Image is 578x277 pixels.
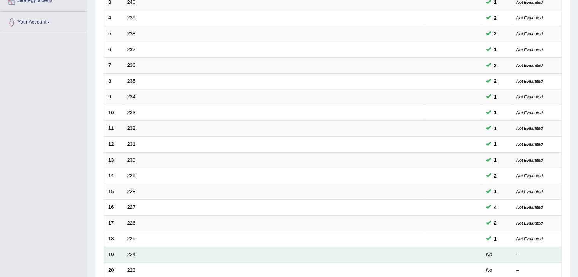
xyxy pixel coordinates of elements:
[104,89,123,105] td: 9
[127,62,136,68] a: 236
[0,12,87,31] a: Your Account
[127,173,136,178] a: 229
[127,141,136,147] a: 231
[491,61,500,69] span: You can still take this question
[516,16,543,20] small: Not Evaluated
[127,125,136,131] a: 232
[104,152,123,168] td: 13
[104,105,123,121] td: 10
[491,235,500,243] span: You can still take this question
[104,168,123,184] td: 14
[104,42,123,58] td: 6
[516,158,543,162] small: Not Evaluated
[127,78,136,84] a: 235
[516,63,543,68] small: Not Evaluated
[491,30,500,38] span: You can still take this question
[516,47,543,52] small: Not Evaluated
[491,187,500,195] span: You can still take this question
[491,124,500,132] span: You can still take this question
[516,94,543,99] small: Not Evaluated
[127,204,136,210] a: 227
[516,189,543,194] small: Not Evaluated
[516,173,543,178] small: Not Evaluated
[491,219,500,227] span: You can still take this question
[491,156,500,164] span: You can still take this question
[491,203,500,211] span: You can still take this question
[127,47,136,52] a: 237
[127,110,136,115] a: 233
[127,15,136,20] a: 239
[491,14,500,22] span: You can still take this question
[516,251,557,258] div: –
[491,93,500,101] span: You can still take this question
[491,46,500,54] span: You can still take this question
[104,121,123,137] td: 11
[491,109,500,116] span: You can still take this question
[104,136,123,152] td: 12
[486,252,492,257] em: No
[516,79,543,83] small: Not Evaluated
[104,184,123,200] td: 15
[516,110,543,115] small: Not Evaluated
[127,94,136,99] a: 234
[104,26,123,42] td: 5
[491,172,500,180] span: You can still take this question
[127,189,136,194] a: 228
[104,247,123,263] td: 19
[486,267,492,273] em: No
[516,126,543,131] small: Not Evaluated
[127,31,136,36] a: 238
[104,58,123,74] td: 7
[104,215,123,231] td: 17
[104,73,123,89] td: 8
[516,142,543,146] small: Not Evaluated
[127,236,136,241] a: 225
[491,77,500,85] span: You can still take this question
[516,221,543,225] small: Not Evaluated
[516,267,557,274] div: –
[127,267,136,273] a: 223
[491,140,500,148] span: You can still take this question
[127,157,136,163] a: 230
[516,236,543,241] small: Not Evaluated
[516,205,543,209] small: Not Evaluated
[104,10,123,26] td: 4
[127,252,136,257] a: 224
[127,220,136,226] a: 226
[104,200,123,216] td: 16
[104,231,123,247] td: 18
[516,31,543,36] small: Not Evaluated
